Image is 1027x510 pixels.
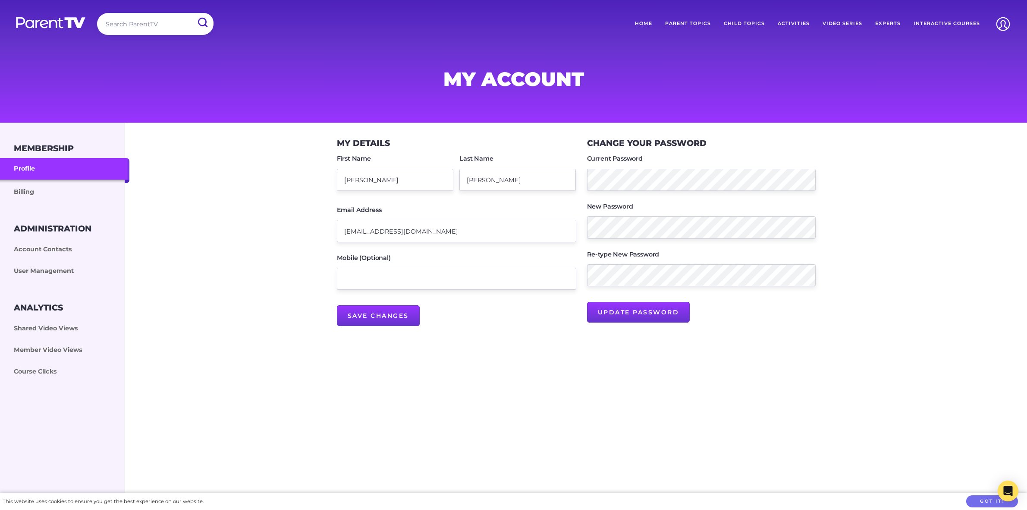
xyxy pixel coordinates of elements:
[14,143,74,153] h3: Membership
[717,13,771,35] a: Child Topics
[15,16,86,29] img: parenttv-logo-white.4c85aaf.svg
[306,70,722,88] h1: My Account
[337,255,391,261] label: Mobile (Optional)
[998,481,1018,501] div: Open Intercom Messenger
[14,303,63,313] h3: Analytics
[587,155,643,162] label: Current Password
[771,13,816,35] a: Activities
[816,13,869,35] a: Video Series
[966,495,1018,508] button: Got it!
[628,13,659,35] a: Home
[3,497,204,506] div: This website uses cookies to ensure you get the best experience on our website.
[587,138,707,148] h3: Change your Password
[907,13,986,35] a: Interactive Courses
[337,305,420,326] input: Save Changes
[587,203,633,209] label: New Password
[14,224,91,234] h3: Administration
[459,155,493,162] label: Last Name
[337,155,371,162] label: First Name
[337,138,390,148] h3: My Details
[587,251,660,257] label: Re-type New Password
[587,302,690,323] input: Update Password
[337,207,382,213] label: Email Address
[659,13,717,35] a: Parent Topics
[992,13,1014,35] img: Account
[191,13,214,32] input: Submit
[869,13,907,35] a: Experts
[97,13,214,35] input: Search ParentTV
